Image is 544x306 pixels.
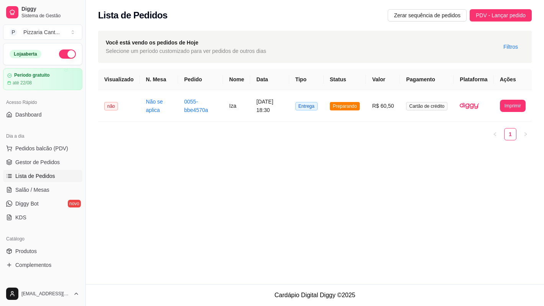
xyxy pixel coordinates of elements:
button: PDV - Lançar pedido [470,9,532,21]
a: Dashboard [3,109,82,121]
span: Salão / Mesas [15,186,49,194]
button: [EMAIL_ADDRESS][DOMAIN_NAME] [3,285,82,303]
img: diggy [460,96,479,115]
th: Valor [366,69,400,90]
span: Filtros [503,43,518,51]
a: Produtos [3,245,82,257]
th: Nome [223,69,250,90]
button: left [489,128,501,140]
span: [EMAIL_ADDRESS][DOMAIN_NAME] [21,291,70,297]
span: Sistema de Gestão [21,13,79,19]
span: Selecione um período customizado para ver pedidos de outros dias [106,47,266,55]
footer: Cardápio Digital Diggy © 2025 [86,284,544,306]
span: Lista de Pedidos [15,172,55,180]
a: Não se aplica [146,99,163,113]
li: Next Page [519,128,532,140]
div: Pizzaria Cant ... [23,28,60,36]
span: Entrega [295,102,318,110]
article: até 22/08 [13,80,32,86]
a: Período gratuitoaté 22/08 [3,68,82,90]
span: Complementos [15,261,51,269]
a: 1 [505,128,516,140]
a: Lista de Pedidos [3,170,82,182]
span: right [523,132,528,137]
div: Loja aberta [10,50,41,58]
a: Salão / Mesas [3,184,82,196]
a: Diggy Botnovo [3,197,82,210]
td: [DATE] 18:30 [250,90,289,122]
span: Cartão de crédito [406,102,447,110]
span: Dashboard [15,111,42,118]
button: Pedidos balcão (PDV) [3,142,82,155]
div: Catálogo [3,233,82,245]
span: Gestor de Pedidos [15,158,60,166]
span: Zerar sequência de pedidos [394,11,460,20]
button: Imprimir [500,100,526,112]
article: Período gratuito [14,72,50,78]
th: Pedido [178,69,223,90]
th: Data [250,69,289,90]
li: Previous Page [489,128,501,140]
button: Filtros [497,41,524,53]
span: left [493,132,497,137]
a: Complementos [3,259,82,271]
span: Pedidos balcão (PDV) [15,145,68,152]
a: Gestor de Pedidos [3,156,82,168]
h2: Lista de Pedidos [98,9,167,21]
button: right [519,128,532,140]
th: Status [324,69,366,90]
span: Diggy Bot [15,200,39,207]
button: Alterar Status [59,49,76,59]
strong: Você está vendo os pedidos de Hoje [106,39,198,46]
span: PDV - Lançar pedido [476,11,526,20]
th: Plataforma [454,69,493,90]
a: KDS [3,211,82,224]
span: Produtos [15,247,37,255]
th: N. Mesa [140,69,178,90]
div: Dia a dia [3,130,82,142]
button: Zerar sequência de pedidos [388,9,467,21]
th: Tipo [289,69,324,90]
span: Diggy [21,6,79,13]
span: Preparando [330,102,360,110]
button: Select a team [3,25,82,40]
th: Ações [494,69,532,90]
a: 0055-bbe4570a [184,99,208,113]
td: R$ 60,50 [366,90,400,122]
span: KDS [15,214,26,221]
span: P [10,28,17,36]
div: Acesso Rápido [3,96,82,109]
th: Pagamento [400,69,454,90]
a: DiggySistema de Gestão [3,3,82,21]
td: Iza [223,90,250,122]
span: não [104,102,118,110]
th: Visualizado [98,69,140,90]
